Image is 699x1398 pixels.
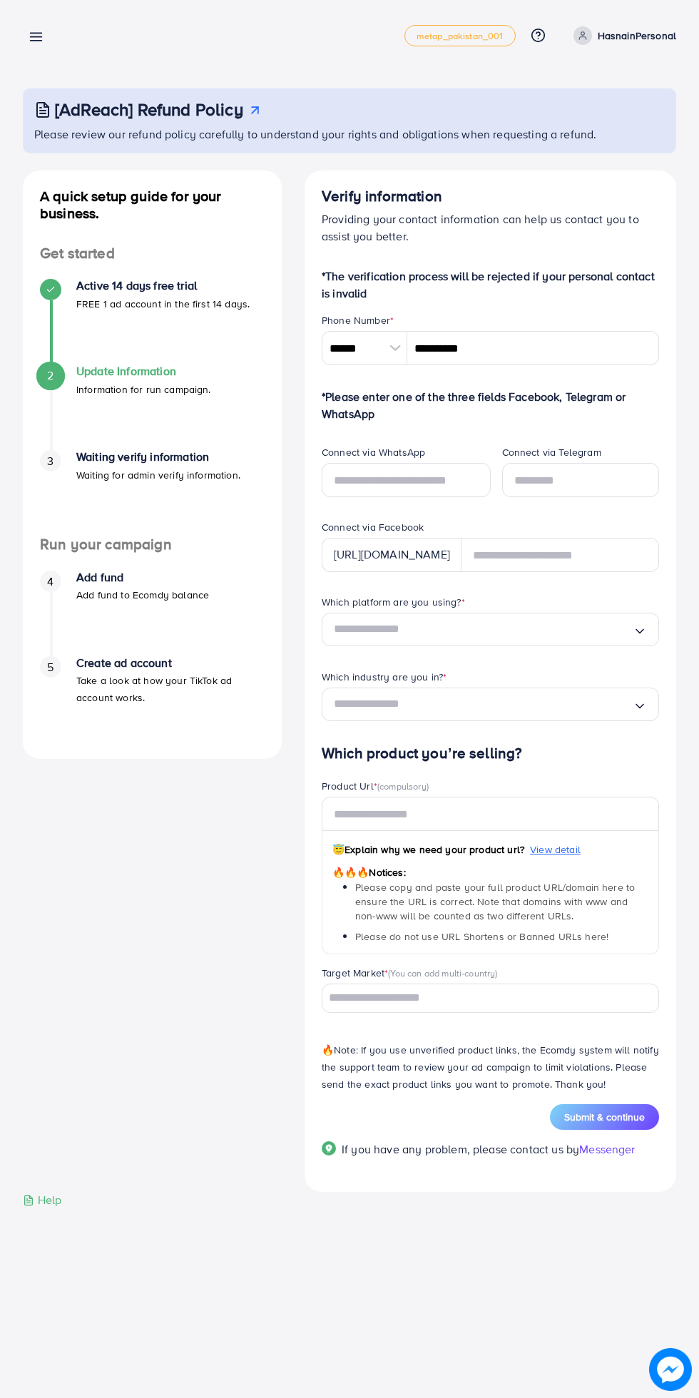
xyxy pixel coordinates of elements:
[23,536,282,553] h4: Run your campaign
[76,656,265,670] h4: Create ad account
[322,688,659,721] div: Search for option
[76,295,250,312] p: FREE 1 ad account in the first 14 days.
[47,367,53,384] span: 2
[332,865,369,879] span: 🔥🔥🔥
[76,571,209,584] h4: Add fund
[568,26,676,45] a: HasnainPersonal
[649,1348,692,1391] img: image
[322,984,659,1013] div: Search for option
[322,779,429,793] label: Product Url
[55,99,243,120] h3: [AdReach] Refund Policy
[322,670,447,684] label: Which industry are you in?
[322,388,659,422] p: *Please enter one of the three fields Facebook, Telegram or WhatsApp
[76,466,240,484] p: Waiting for admin verify information.
[23,1192,62,1208] div: Help
[322,1043,334,1057] span: 🔥
[23,571,282,656] li: Add fund
[34,126,668,143] p: Please review our refund policy carefully to understand your rights and obligations when requesti...
[334,693,633,715] input: Search for option
[322,613,659,646] div: Search for option
[322,267,659,302] p: *The verification process will be rejected if your personal contact is invalid
[377,780,429,792] span: (compulsory)
[76,586,209,603] p: Add fund to Ecomdy balance
[23,279,282,364] li: Active 14 days free trial
[322,1041,659,1093] p: Note: If you use unverified product links, the Ecomdy system will notify the support team to revi...
[76,672,265,706] p: Take a look at how your TikTok ad account works.
[47,573,53,590] span: 4
[76,381,211,398] p: Information for run campaign.
[502,445,601,459] label: Connect via Telegram
[322,538,461,572] div: [URL][DOMAIN_NAME]
[322,1141,336,1155] img: Popup guide
[322,210,659,245] p: Providing your contact information can help us contact you to assist you better.
[76,279,250,292] h4: Active 14 days free trial
[598,27,676,44] p: HasnainPersonal
[322,595,465,609] label: Which platform are you using?
[47,659,53,675] span: 5
[332,865,406,879] span: Notices:
[355,880,635,924] span: Please copy and paste your full product URL/domain here to ensure the URL is correct. Note that d...
[47,453,53,469] span: 3
[23,450,282,536] li: Waiting verify information
[332,842,524,857] span: Explain why we need your product url?
[322,313,394,327] label: Phone Number
[23,245,282,262] h4: Get started
[322,520,424,534] label: Connect via Facebook
[417,31,504,41] span: metap_pakistan_001
[322,188,659,205] h4: Verify information
[579,1141,635,1157] span: Messenger
[388,966,497,979] span: (You can add multi-country)
[564,1110,645,1124] span: Submit & continue
[550,1104,659,1130] button: Submit & continue
[76,364,211,378] h4: Update Information
[23,188,282,222] h4: A quick setup guide for your business.
[355,929,608,944] span: Please do not use URL Shortens or Banned URLs here!
[76,450,240,464] h4: Waiting verify information
[530,842,581,857] span: View detail
[324,987,641,1009] input: Search for option
[332,842,345,857] span: 😇
[404,25,516,46] a: metap_pakistan_001
[23,364,282,450] li: Update Information
[342,1141,579,1157] span: If you have any problem, please contact us by
[322,966,498,980] label: Target Market
[334,618,633,641] input: Search for option
[23,656,282,742] li: Create ad account
[322,445,425,459] label: Connect via WhatsApp
[322,745,659,762] h4: Which product you’re selling?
